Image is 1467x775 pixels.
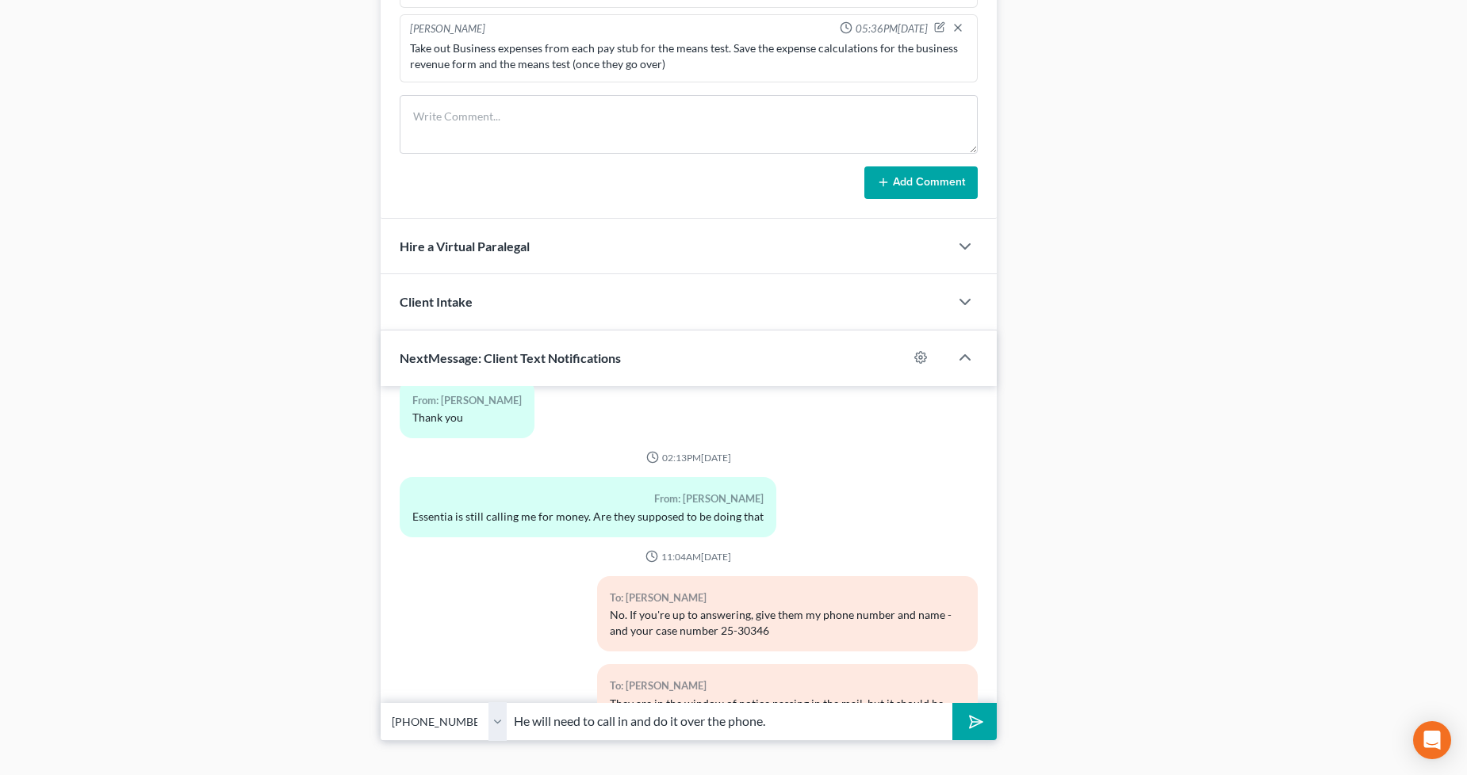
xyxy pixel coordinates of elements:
[610,607,964,639] div: No. If you're up to answering, give them my phone number and name - and your case number 25-30346
[610,677,964,695] div: To: [PERSON_NAME]
[412,391,522,410] div: From: [PERSON_NAME]
[400,550,978,563] div: 11:04AM[DATE]
[412,490,764,508] div: From: [PERSON_NAME]
[410,40,967,72] div: Take out Business expenses from each pay stub for the means test. Save the expense calculations f...
[400,294,473,309] span: Client Intake
[864,166,978,200] button: Add Comment
[400,451,978,464] div: 02:13PM[DATE]
[856,21,928,36] span: 05:36PM[DATE]
[610,696,964,727] div: They are in the window of notice passing in the mail, but it should be stopping.
[412,509,764,525] div: Essentia is still calling me for money. Are they supposed to be doing that
[508,702,953,741] input: Say something...
[1413,721,1451,759] div: Open Intercom Messenger
[412,410,522,426] div: Thank you
[400,350,621,365] span: NextMessage: Client Text Notifications
[400,239,530,254] span: Hire a Virtual Paralegal
[610,589,964,607] div: To: [PERSON_NAME]
[410,21,485,37] div: [PERSON_NAME]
